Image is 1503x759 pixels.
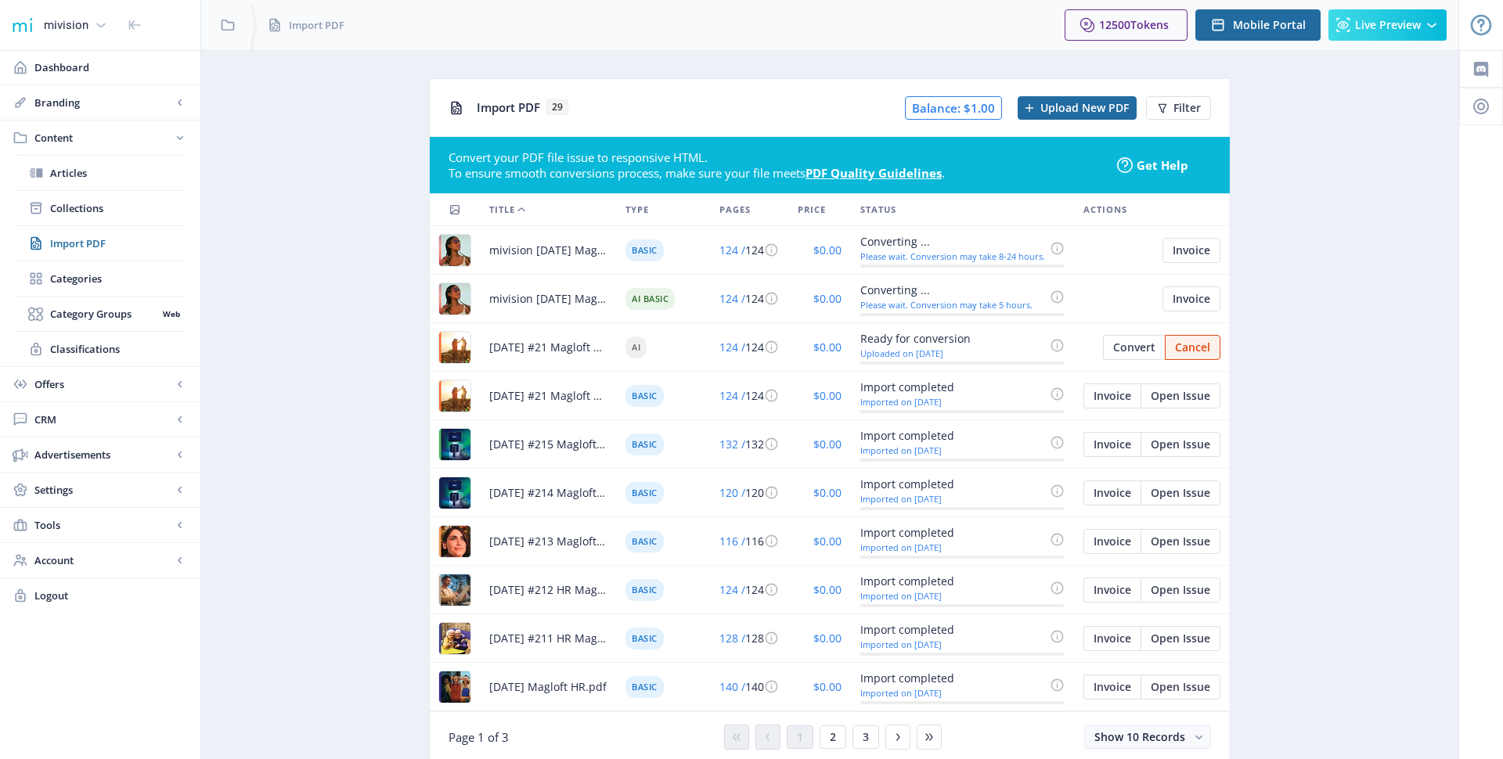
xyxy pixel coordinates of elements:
span: Open Issue [1151,681,1210,693]
button: Invoice [1083,577,1141,603]
img: 8dc9d6d3-f010-4fa3-a379-22905b3fa7d5.jpg [439,671,470,703]
button: Invoice [1083,432,1141,457]
div: Import completed [860,378,1045,397]
span: Invoice [1094,681,1131,693]
div: 124 [719,387,779,405]
div: 132 [719,435,779,454]
span: Open Issue [1151,390,1210,402]
div: Uploaded on [DATE] [860,348,1045,358]
div: Imported on [DATE] [860,688,1045,698]
span: $0.00 [813,582,842,597]
span: Invoice [1173,293,1210,305]
span: Basic [625,579,664,601]
span: $0.00 [813,534,842,549]
button: Open Issue [1141,383,1220,408]
a: Edit page [1141,678,1220,692]
a: Edit page [1141,387,1220,401]
span: Price [798,200,826,219]
div: Import completed [860,426,1045,445]
span: Invoice [1094,584,1131,596]
span: Articles [50,165,185,181]
a: Category GroupsWeb [16,297,185,331]
div: 124 [719,290,779,308]
div: Please wait. Conversion may take 8-24 hours. [860,251,1045,261]
span: Import PDF [289,17,344,33]
a: Edit page [1083,678,1141,692]
a: Classifications [16,332,185,366]
span: Page 1 of 3 [449,729,509,745]
div: 128 [719,629,779,648]
span: 124 / [719,340,745,354]
span: Dashboard [34,59,188,75]
span: mivision [DATE] Magloft HR.pdf [489,290,607,308]
a: Edit page [1141,435,1220,450]
button: Filter [1146,96,1211,120]
div: Imported on [DATE] [860,445,1045,455]
div: Converting ... [860,232,1045,251]
div: Import completed [860,621,1045,639]
a: Edit page [1083,387,1141,401]
nb-badge: Web [157,306,185,322]
span: [DATE] #21 Magloft HR.pdf [489,387,607,405]
span: Open Issue [1151,535,1210,548]
span: CRM [34,412,172,427]
a: Categories [16,261,185,296]
span: 124 / [719,388,745,403]
span: Tokens [1130,17,1169,32]
a: Import PDF [16,226,185,261]
span: $0.00 [813,485,842,500]
span: Invoice [1094,390,1131,402]
div: 124 [719,241,779,260]
span: Basic [625,531,664,552]
img: 1f20cf2a-1a19-485c-ac21-848c7d04f45b.png [9,13,34,38]
span: Pages [719,200,751,219]
span: $0.00 [813,291,842,306]
div: Imported on [DATE] [860,494,1045,504]
button: Open Issue [1141,480,1220,505]
div: Import completed [860,523,1045,542]
span: [DATE] #211 HR Magloft.pdf [489,629,607,648]
span: Upload New PDF [1040,102,1129,114]
span: 29 [546,99,568,115]
span: 120 / [719,485,745,500]
a: Edit page [1162,241,1220,256]
div: Imported on [DATE] [860,397,1045,407]
a: Edit page [1141,484,1220,498]
span: [DATE] #21 Magloft HR.pdf [489,338,607,357]
button: Open Issue [1141,529,1220,554]
span: Ai [625,336,647,358]
span: Category Groups [50,306,157,322]
button: 1 [787,725,813,749]
span: $0.00 [813,340,842,354]
span: Live Preview [1355,19,1421,31]
div: Converting ... [860,281,1045,300]
span: Account [34,552,172,568]
div: Imported on [DATE] [860,591,1045,601]
div: mivision [44,8,88,42]
button: 3 [852,725,879,749]
span: Actions [1083,200,1127,219]
button: Open Issue [1141,577,1220,603]
span: [DATE] #212 HR Magloft.pdf [489,581,607,599]
span: Status [860,200,896,219]
span: 124 / [719,582,745,597]
a: Get Help [1117,157,1211,173]
button: Convert [1103,335,1165,360]
button: 12500Tokens [1065,9,1188,41]
span: [DATE] Magloft HR.pdf [489,678,607,696]
img: 1980fd14-cc39-47a9-92d9-1e99ac015a1c.jpg [439,235,470,266]
span: AI Basic [625,288,675,310]
span: Invoice [1094,487,1131,499]
span: 1 [797,731,803,743]
div: Ready for conversion [860,329,1045,348]
button: Mobile Portal [1195,9,1321,41]
div: 140 [719,678,779,696]
span: 128 / [719,631,745,646]
span: $0.00 [813,679,842,694]
span: Basic [625,239,664,261]
a: Edit page [1083,629,1141,644]
span: Invoice [1094,438,1131,451]
span: Type [625,200,649,219]
span: $0.00 [813,243,842,257]
span: Invoice [1173,244,1210,257]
